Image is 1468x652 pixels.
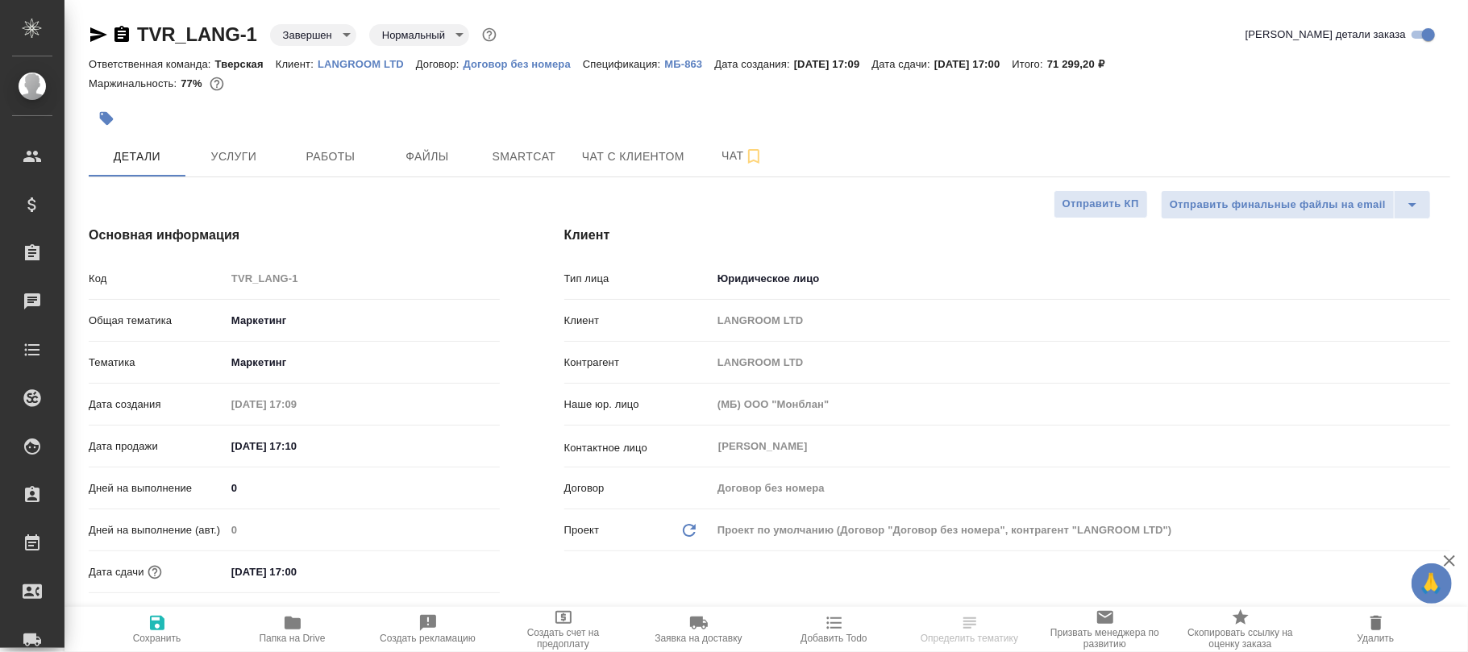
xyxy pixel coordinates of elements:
[112,25,131,44] button: Скопировать ссылку
[1161,190,1431,219] div: split button
[226,434,367,458] input: ✎ Введи что-нибудь
[464,56,583,70] a: Договор без номера
[278,28,337,42] button: Завершен
[226,307,500,334] div: Маркетинг
[226,349,500,376] div: Маркетинг
[921,633,1018,644] span: Определить тематику
[801,633,867,644] span: Добавить Todo
[1054,190,1148,218] button: Отправить КП
[1047,627,1163,650] span: Призвать менеджера по развитию
[583,58,664,70] p: Спецификация:
[714,58,793,70] p: Дата создания:
[1308,607,1444,652] button: Удалить
[564,522,600,538] p: Проект
[631,607,767,652] button: Заявка на доставку
[704,146,781,166] span: Чат
[1047,58,1117,70] p: 71 299,20 ₽
[89,101,124,136] button: Добавить тэг
[89,397,226,413] p: Дата создания
[318,58,416,70] p: LANGROOM LTD
[712,351,1450,374] input: Пустое поле
[1063,195,1139,214] span: Отправить КП
[89,313,226,329] p: Общая тематика
[1013,58,1047,70] p: Итого:
[1161,190,1395,219] button: Отправить финальные файлы на email
[89,226,500,245] h4: Основная информация
[230,604,251,625] button: Выбери, если сб и вс нужно считать рабочими днями для выполнения заказа.
[137,23,257,45] a: TVR_LANG-1
[89,564,144,580] p: Дата сдачи
[89,271,226,287] p: Код
[464,58,583,70] p: Договор без номера
[89,25,108,44] button: Скопировать ссылку для ЯМессенджера
[564,480,712,496] p: Договор
[270,24,356,46] div: Завершен
[98,147,176,167] span: Детали
[89,480,226,496] p: Дней на выполнение
[226,518,500,542] input: Пустое поле
[664,58,714,70] p: МБ-863
[1173,607,1308,652] button: Скопировать ссылку на оценку заказа
[485,147,563,167] span: Smartcat
[1170,196,1386,214] span: Отправить финальные файлы на email
[89,522,226,538] p: Дней на выполнение (авт.)
[112,606,218,622] span: Учитывать выходные
[564,440,712,456] p: Контактное лицо
[377,28,450,42] button: Нормальный
[380,633,476,644] span: Создать рекламацию
[582,147,684,167] span: Чат с клиентом
[655,633,742,644] span: Заявка на доставку
[712,476,1450,500] input: Пустое поле
[505,627,622,650] span: Создать счет на предоплату
[496,607,631,652] button: Создать счет на предоплату
[767,607,902,652] button: Добавить Todo
[89,438,226,455] p: Дата продажи
[260,633,326,644] span: Папка на Drive
[89,355,226,371] p: Тематика
[144,562,165,583] button: Если добавить услуги и заполнить их объемом, то дата рассчитается автоматически
[215,58,276,70] p: Тверская
[226,392,367,416] input: Пустое поле
[1183,627,1299,650] span: Скопировать ссылку на оценку заказа
[1418,567,1445,600] span: 🙏
[744,147,763,166] svg: Подписаться
[206,73,227,94] button: 16112.42 RUB;
[564,355,712,371] p: Контрагент
[416,58,464,70] p: Договор:
[318,56,416,70] a: LANGROOM LTD
[1412,563,1452,604] button: 🙏
[564,271,712,287] p: Тип лица
[360,607,496,652] button: Создать рекламацию
[195,147,272,167] span: Услуги
[712,392,1450,416] input: Пустое поле
[226,560,367,583] input: ✎ Введи что-нибудь
[89,58,215,70] p: Ответственная команда:
[225,607,360,652] button: Папка на Drive
[226,476,500,500] input: ✎ Введи что-нибудь
[564,313,712,329] p: Клиент
[292,147,369,167] span: Работы
[934,58,1013,70] p: [DATE] 17:00
[226,267,500,290] input: Пустое поле
[794,58,872,70] p: [DATE] 17:09
[564,397,712,413] p: Наше юр. лицо
[712,265,1450,293] div: Юридическое лицо
[564,226,1450,245] h4: Клиент
[871,58,934,70] p: Дата сдачи:
[276,58,318,70] p: Клиент:
[712,517,1450,544] div: Проект по умолчанию (Договор "Договор без номера", контрагент "LANGROOM LTD")
[89,607,225,652] button: Сохранить
[89,77,181,89] p: Маржинальность:
[181,77,206,89] p: 77%
[479,24,500,45] button: Доп статусы указывают на важность/срочность заказа
[389,147,466,167] span: Файлы
[1358,633,1395,644] span: Удалить
[664,56,714,70] a: МБ-863
[133,633,181,644] span: Сохранить
[1246,27,1406,43] span: [PERSON_NAME] детали заказа
[902,607,1038,652] button: Определить тематику
[1038,607,1173,652] button: Призвать менеджера по развитию
[712,309,1450,332] input: Пустое поле
[369,24,469,46] div: Завершен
